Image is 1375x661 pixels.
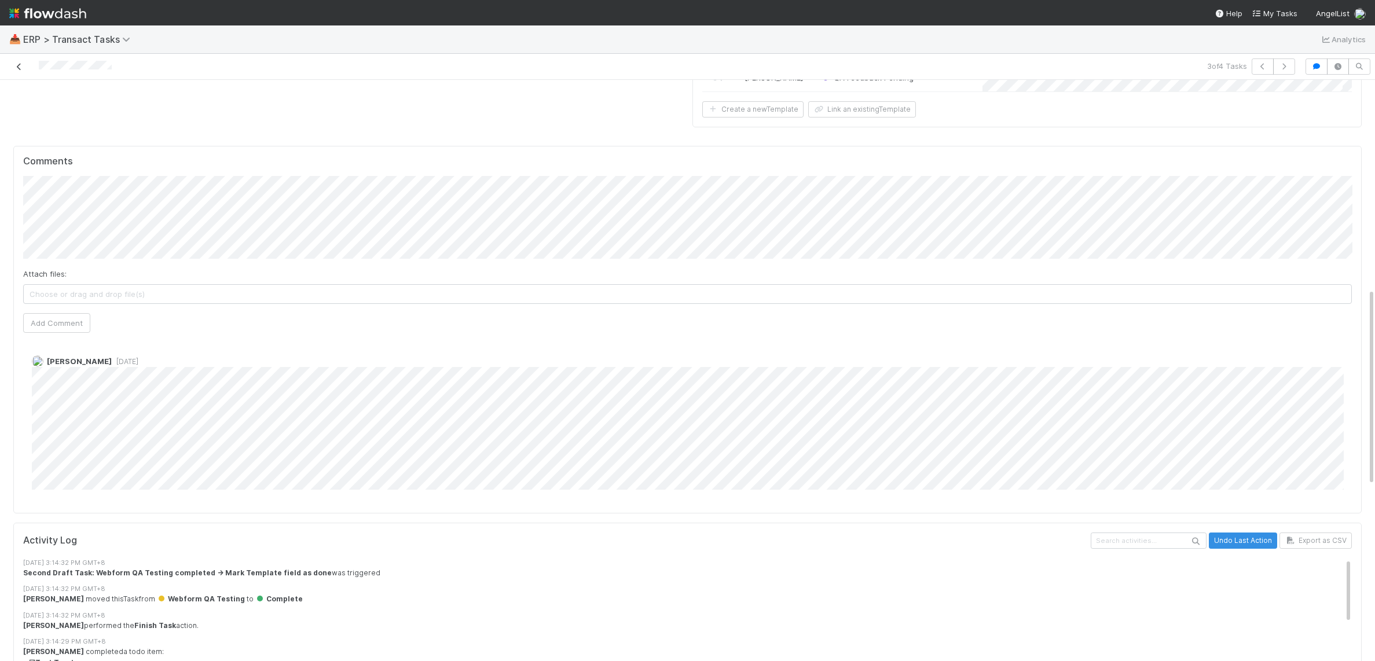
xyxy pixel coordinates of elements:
[1091,533,1207,548] input: Search activities...
[1279,533,1352,549] button: Export as CSV
[134,621,176,630] strong: Finish Task
[157,594,245,603] span: Webform QA Testing
[23,620,1352,631] div: performed the action.
[1316,9,1350,18] span: AngelList
[23,34,136,45] span: ERP > Transact Tasks
[23,313,90,333] button: Add Comment
[112,357,138,366] span: [DATE]
[23,621,84,630] strong: [PERSON_NAME]
[255,594,303,603] span: Complete
[24,285,1351,303] span: Choose or drag and drop file(s)
[23,637,1352,647] div: [DATE] 3:14:29 PM GMT+8
[1320,32,1366,46] a: Analytics
[1354,8,1366,20] img: avatar_f5fedbe2-3a45-46b0-b9bb-d3935edf1c24.png
[23,156,1352,167] h5: Comments
[23,594,84,603] strong: [PERSON_NAME]
[23,268,67,280] label: Attach files:
[9,3,86,23] img: logo-inverted-e16ddd16eac7371096b0.svg
[1209,533,1277,549] button: Undo Last Action
[9,34,21,44] span: 📥
[1252,8,1297,19] a: My Tasks
[23,568,1352,578] div: was triggered
[47,357,112,366] span: [PERSON_NAME]
[23,535,1088,546] h5: Activity Log
[702,101,804,117] button: Create a newTemplate
[32,355,43,367] img: avatar_11833ecc-818b-4748-aee0-9d6cf8466369.png
[23,568,332,577] strong: Second Draft Task: Webform QA Testing completed -> Mark Template field as done
[23,558,1352,568] div: [DATE] 3:14:32 PM GMT+8
[23,594,1352,604] div: moved this Task from to
[808,101,916,117] button: Link an existingTemplate
[1252,9,1297,18] span: My Tasks
[23,647,84,656] strong: [PERSON_NAME]
[23,611,1352,620] div: [DATE] 3:14:32 PM GMT+8
[1207,60,1247,72] span: 3 of 4 Tasks
[1215,8,1242,19] div: Help
[23,584,1352,594] div: [DATE] 3:14:32 PM GMT+8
